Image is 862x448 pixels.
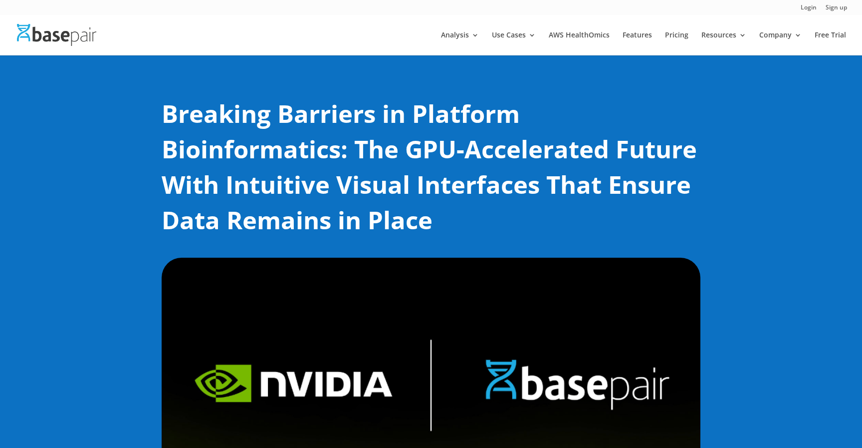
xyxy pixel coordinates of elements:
a: Company [759,31,802,55]
strong: Breaking Barriers in Platform Bioinformatics: The GPU-Accelerated Future With Intuitive Visual In... [162,97,697,236]
a: Sign up [826,4,847,15]
img: Basepair [17,24,96,45]
a: Use Cases [492,31,536,55]
a: AWS HealthOmics [549,31,610,55]
a: Login [801,4,817,15]
a: Resources [701,31,746,55]
a: Free Trial [815,31,846,55]
a: Analysis [441,31,479,55]
a: Pricing [665,31,688,55]
a: Features [623,31,652,55]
